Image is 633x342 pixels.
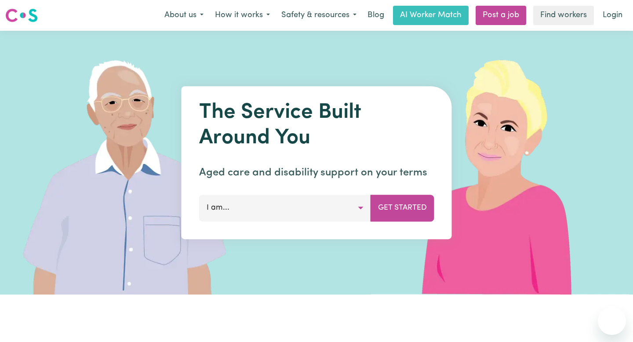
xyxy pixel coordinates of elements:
a: Post a job [476,6,526,25]
h1: The Service Built Around You [199,100,434,151]
button: About us [159,6,209,25]
button: Safety & resources [276,6,362,25]
button: How it works [209,6,276,25]
a: AI Worker Match [393,6,469,25]
a: Blog [362,6,389,25]
p: Aged care and disability support on your terms [199,165,434,181]
a: Find workers [533,6,594,25]
img: Careseekers logo [5,7,38,23]
button: I am... [199,195,371,221]
button: Get Started [371,195,434,221]
iframe: Button to launch messaging window [598,307,626,335]
a: Careseekers logo [5,5,38,25]
a: Login [597,6,628,25]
